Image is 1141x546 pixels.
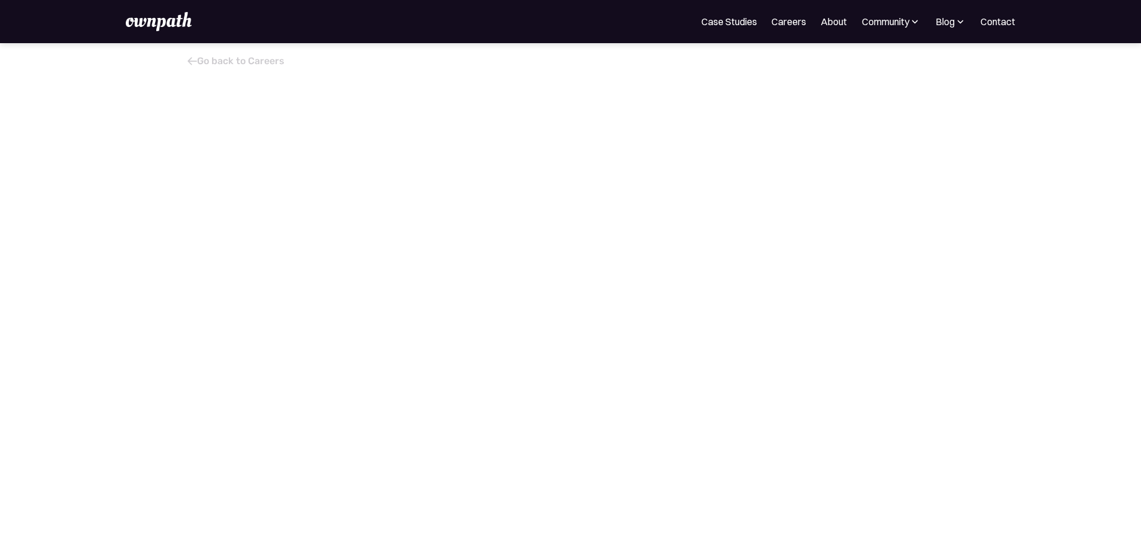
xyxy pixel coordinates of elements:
[980,14,1015,29] a: Contact
[861,14,921,29] div: Community
[187,55,285,67] a: Go back to Careers
[771,14,806,29] a: Careers
[862,14,909,29] div: Community
[935,14,966,29] div: Blog
[701,14,757,29] a: Case Studies
[821,14,847,29] a: About
[936,14,955,29] div: Blog
[187,55,197,67] span: 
